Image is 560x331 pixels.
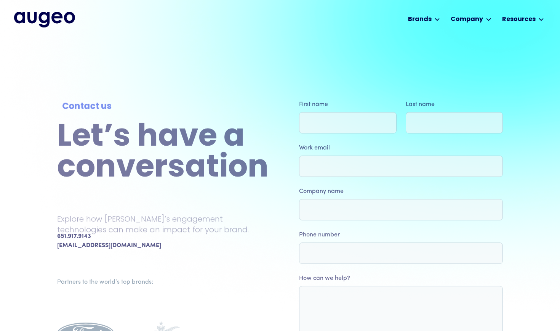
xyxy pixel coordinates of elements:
div: Resources [502,15,536,24]
label: Company name [299,187,503,196]
label: Last name [406,100,503,109]
div: 651.917.9143 [57,232,91,241]
img: Augeo's full logo in midnight blue. [14,12,75,27]
h2: Let’s have a conversation [57,122,269,184]
div: Company [451,15,483,24]
div: Partners to the world’s top brands: [57,278,265,287]
div: Contact us [62,100,264,113]
label: First name [299,100,397,109]
p: Explore how [PERSON_NAME]’s engagement technologies can make an impact for your brand. [57,214,269,235]
label: How can we help? [299,274,503,283]
a: home [14,12,75,27]
label: Phone number [299,230,503,239]
div: Brands [408,15,432,24]
a: [EMAIL_ADDRESS][DOMAIN_NAME] [57,241,161,250]
label: Work email [299,143,503,153]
